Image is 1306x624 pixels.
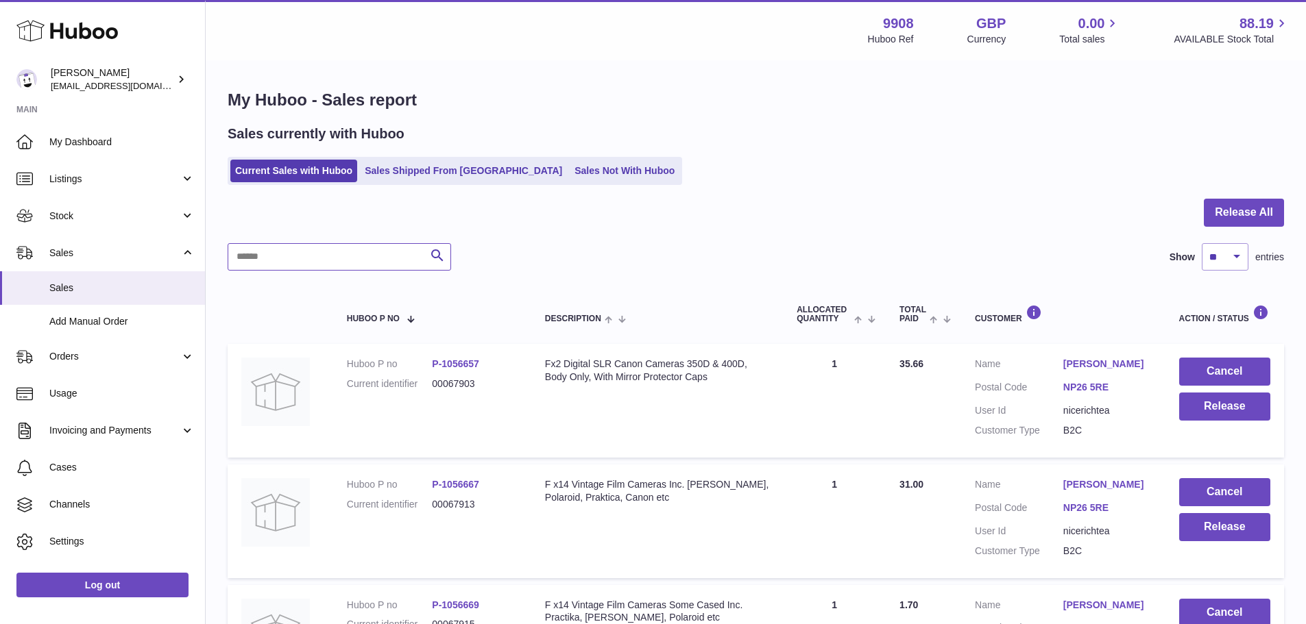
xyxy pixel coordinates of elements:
a: NP26 5RE [1063,501,1152,514]
span: Cases [49,461,195,474]
dd: 00067903 [432,377,518,390]
span: My Dashboard [49,136,195,149]
h2: Sales currently with Huboo [228,125,404,143]
span: Total paid [899,305,926,323]
a: Sales Not With Huboo [570,160,679,182]
dt: Postal Code [975,381,1063,397]
dt: Name [975,599,1063,615]
dd: nicerichtea [1063,404,1152,417]
dd: nicerichtea [1063,525,1152,538]
a: [PERSON_NAME] [1063,358,1152,371]
button: Release All [1204,199,1284,227]
dt: Current identifier [347,498,433,511]
span: 35.66 [899,358,923,369]
a: P-1056667 [432,479,479,490]
dt: Huboo P no [347,478,433,491]
dt: Huboo P no [347,358,433,371]
span: 0.00 [1078,14,1105,33]
span: Huboo P no [347,314,400,323]
span: 88.19 [1240,14,1274,33]
dt: Current identifier [347,377,433,390]
div: Action / Status [1179,305,1270,323]
div: Huboo Ref [868,33,914,46]
span: Add Manual Order [49,315,195,328]
span: 1.70 [899,599,918,610]
td: 1 [783,344,886,458]
label: Show [1170,251,1195,264]
a: Sales Shipped From [GEOGRAPHIC_DATA] [360,160,567,182]
span: Settings [49,535,195,548]
strong: GBP [976,14,1006,33]
span: AVAILABLE Stock Total [1174,33,1290,46]
span: ALLOCATED Quantity [797,305,851,323]
a: 88.19 AVAILABLE Stock Total [1174,14,1290,46]
div: Currency [967,33,1006,46]
h1: My Huboo - Sales report [228,89,1284,111]
dt: User Id [975,404,1063,417]
dd: 00067913 [432,498,518,511]
span: Stock [49,210,180,223]
dt: Customer Type [975,545,1063,558]
div: Fx2 Digital SLR Canon Cameras 350D & 400D, Body Only, With Mirror Protector Caps [545,358,769,384]
div: Customer [975,305,1152,323]
img: no-photo.jpg [241,478,310,547]
strong: 9908 [883,14,914,33]
dt: Customer Type [975,424,1063,437]
span: Description [545,314,601,323]
td: 1 [783,464,886,578]
span: Sales [49,247,180,260]
a: 0.00 Total sales [1059,14,1120,46]
span: Channels [49,498,195,511]
a: P-1056657 [432,358,479,369]
dt: Name [975,478,1063,495]
span: Sales [49,282,195,295]
span: [EMAIL_ADDRESS][DOMAIN_NAME] [51,80,202,91]
dt: User Id [975,525,1063,538]
a: [PERSON_NAME] [1063,478,1152,491]
span: 31.00 [899,479,923,490]
dd: B2C [1063,424,1152,437]
dt: Postal Code [975,501,1063,518]
span: Invoicing and Payments [49,424,180,437]
a: Log out [16,573,189,597]
div: F x14 Vintage Film Cameras Inc. [PERSON_NAME], Polaroid, Praktica, Canon etc [545,478,769,504]
dt: Name [975,358,1063,374]
button: Cancel [1179,358,1270,386]
dd: B2C [1063,545,1152,558]
a: [PERSON_NAME] [1063,599,1152,612]
span: Total sales [1059,33,1120,46]
img: internalAdmin-9908@internal.huboo.com [16,69,37,90]
span: entries [1255,251,1284,264]
span: Orders [49,350,180,363]
button: Cancel [1179,478,1270,506]
span: Listings [49,173,180,186]
span: Usage [49,387,195,400]
a: P-1056669 [432,599,479,610]
div: [PERSON_NAME] [51,66,174,92]
img: no-photo.jpg [241,358,310,426]
a: Current Sales with Huboo [230,160,357,182]
button: Release [1179,392,1270,421]
dt: Huboo P no [347,599,433,612]
a: NP26 5RE [1063,381,1152,394]
button: Release [1179,513,1270,541]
